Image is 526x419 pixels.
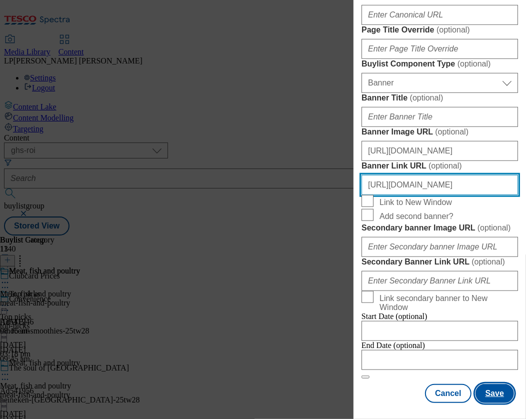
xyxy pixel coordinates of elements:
input: Enter Date [361,350,518,370]
span: Start Date (optional) [361,312,427,320]
label: Banner Title [361,93,518,103]
button: Save [475,384,514,403]
input: Enter Page Title Override [361,39,518,59]
label: Buylist Component Type [361,59,518,69]
span: Link to New Window [379,198,452,207]
label: Banner Image URL [361,127,518,137]
input: Enter Banner Link URL [361,175,518,195]
input: Enter Banner Title [361,107,518,127]
label: Banner Link URL [361,161,518,171]
span: ( optional ) [477,223,511,232]
input: Enter Date [361,321,518,341]
span: ( optional ) [436,25,470,34]
span: Add second banner? [379,212,453,221]
span: ( optional ) [457,59,491,68]
span: End Date (optional) [361,341,425,349]
input: Enter Secondary banner Image URL [361,237,518,257]
span: ( optional ) [428,161,462,170]
span: Link secondary banner to New Window [379,294,514,312]
input: Enter Canonical URL [361,5,518,25]
button: Cancel [425,384,471,403]
span: ( optional ) [471,257,505,266]
span: ( optional ) [435,127,468,136]
input: Enter Banner Image URL [361,141,518,161]
label: Secondary Banner Link URL [361,257,518,267]
label: Secondary banner Image URL [361,223,518,233]
span: ( optional ) [410,93,443,102]
label: Page Title Override [361,25,518,35]
input: Enter Secondary Banner Link URL [361,271,518,291]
